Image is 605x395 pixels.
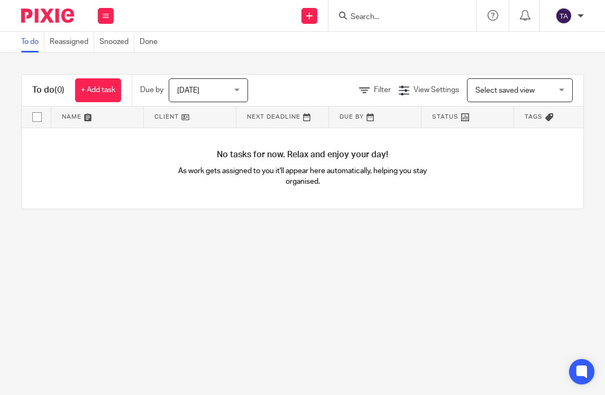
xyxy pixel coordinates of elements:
[32,85,65,96] h1: To do
[54,86,65,94] span: (0)
[21,8,74,23] img: Pixie
[414,86,459,94] span: View Settings
[162,166,443,187] p: As work gets assigned to you it'll appear here automatically, helping you stay organised.
[22,149,583,160] h4: No tasks for now. Relax and enjoy your day!
[350,13,445,22] input: Search
[525,114,543,120] span: Tags
[50,32,94,52] a: Reassigned
[75,78,121,102] a: + Add task
[140,32,163,52] a: Done
[555,7,572,24] img: svg%3E
[99,32,134,52] a: Snoozed
[374,86,391,94] span: Filter
[21,32,44,52] a: To do
[177,87,199,94] span: [DATE]
[475,87,535,94] span: Select saved view
[140,85,163,95] p: Due by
